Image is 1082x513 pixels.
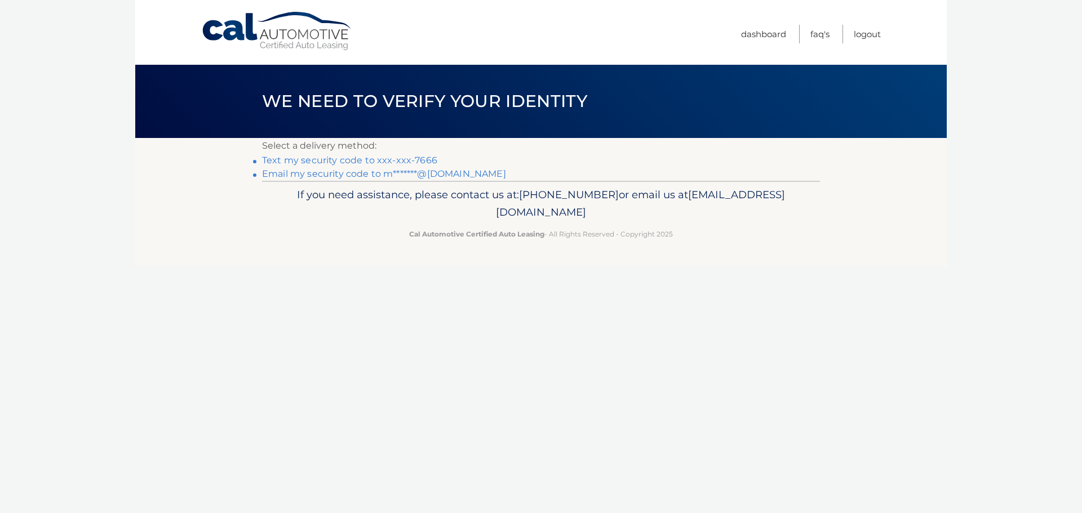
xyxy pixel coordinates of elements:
span: [PHONE_NUMBER] [519,188,619,201]
p: - All Rights Reserved - Copyright 2025 [269,228,813,240]
a: FAQ's [810,25,830,43]
a: Cal Automotive [201,11,353,51]
span: We need to verify your identity [262,91,587,111]
a: Dashboard [741,25,786,43]
a: Text my security code to xxx-xxx-7666 [262,155,437,166]
strong: Cal Automotive Certified Auto Leasing [409,230,544,238]
a: Logout [854,25,881,43]
p: Select a delivery method: [262,138,820,154]
p: If you need assistance, please contact us at: or email us at [269,186,813,222]
a: Email my security code to m*******@[DOMAIN_NAME] [262,168,506,179]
